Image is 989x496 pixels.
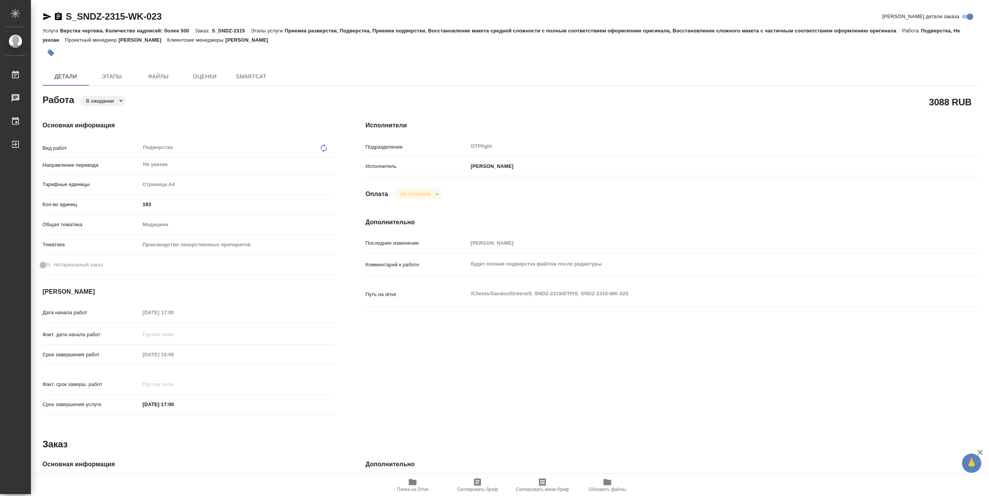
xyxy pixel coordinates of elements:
button: Скопировать ссылку для ЯМессенджера [42,12,52,21]
span: 🙏 [965,455,978,471]
span: Скопировать мини-бриф [516,487,569,492]
input: Пустое поле [140,307,207,318]
p: Услуга [42,28,60,34]
h4: Основная информация [42,121,335,130]
span: Этапы [93,72,131,81]
p: Приемка разверстки, Подверстка, Приемка подверстки, Восстановление макета средней сложности с пол... [285,28,902,34]
span: Нотариальный заказ [54,261,103,269]
p: Дата начала работ [42,309,140,317]
p: Клиентские менеджеры [167,37,226,43]
input: Пустое поле [468,237,929,249]
p: Тарифные единицы [42,181,140,188]
p: Работа [902,28,921,34]
h4: Дополнительно [365,218,981,227]
span: Папка на Drive [397,487,428,492]
div: В ожидании [394,189,442,199]
span: Скопировать бриф [457,487,498,492]
p: S_SNDZ-2315 [212,28,251,34]
button: В ожидании [84,98,116,104]
button: Добавить тэг [42,44,59,61]
h4: Основная информация [42,460,335,469]
p: Заказ: [195,28,212,34]
button: Не оплачена [398,191,433,197]
span: Обновить файлы [589,487,626,492]
p: Комментарий к работе [365,261,468,269]
textarea: /Clients/Sandoz/Orders/S_SNDZ-2315/DTP/S_SNDZ-2315-WK-023 [468,287,929,300]
span: [PERSON_NAME] детали заказа [882,13,959,20]
p: Верстка чертежа. Количество надписей: более 500 [60,28,195,34]
button: Скопировать мини-бриф [510,474,575,496]
p: Факт. срок заверш. работ [42,381,140,388]
h4: [PERSON_NAME] [42,287,335,296]
p: Общая тематика [42,221,140,229]
p: Подразделение [365,143,468,151]
button: Обновить файлы [575,474,640,496]
a: S_SNDZ-2315-WK-023 [66,11,161,22]
p: Этапы услуги [251,28,285,34]
span: Оценки [186,72,223,81]
h4: Оплата [365,190,388,199]
p: Кол-во единиц [42,201,140,208]
p: Вид работ [42,144,140,152]
span: Детали [47,72,84,81]
p: Исполнитель [365,163,468,170]
h4: Дополнительно [365,460,981,469]
p: Путь на drive [365,291,468,298]
input: Пустое поле [140,379,207,390]
h2: 3088 RUB [929,95,972,108]
p: Проектный менеджер [65,37,118,43]
input: Пустое поле [140,329,207,340]
p: Срок завершения услуги [42,401,140,408]
p: [PERSON_NAME] [225,37,274,43]
div: Страница А4 [140,178,335,191]
button: Скопировать ссылку [54,12,63,21]
span: SmartCat [233,72,270,81]
div: В ожидании [80,96,126,106]
span: Файлы [140,72,177,81]
h2: Заказ [42,438,68,450]
button: Скопировать бриф [445,474,510,496]
div: Медицина [140,218,335,231]
input: Пустое поле [140,349,207,360]
h2: Работа [42,92,74,106]
p: Направление перевода [42,161,140,169]
p: [PERSON_NAME] [468,163,513,170]
input: ✎ Введи что-нибудь [140,199,335,210]
p: Последнее изменение [365,239,468,247]
button: Папка на Drive [380,474,445,496]
textarea: будет полная подверстка файлов после редактуры [468,257,929,271]
button: 🙏 [962,454,981,473]
h4: Исполнители [365,121,981,130]
p: [PERSON_NAME] [119,37,167,43]
p: Тематика [42,241,140,249]
p: Срок завершения работ [42,351,140,359]
input: ✎ Введи что-нибудь [140,399,207,410]
div: Производство лекарственных препаратов [140,238,335,251]
p: Факт. дата начала работ [42,331,140,339]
